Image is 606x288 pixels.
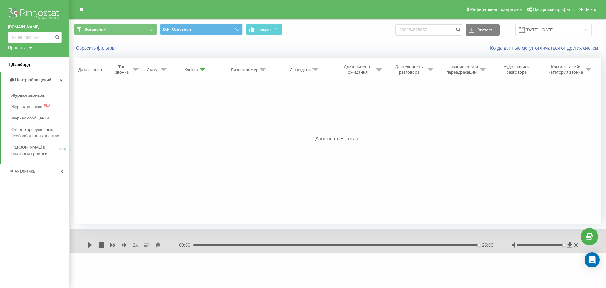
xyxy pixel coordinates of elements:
[8,6,62,22] img: Ringostat logo
[11,92,45,99] span: Журнал звонков
[496,64,537,75] div: Аудиозапись разговора
[490,45,601,51] a: Когда данные могут отличаться от других систем
[15,169,35,174] span: Аналитика
[85,27,106,32] span: Все звонки
[179,242,193,248] span: 00:00
[8,45,26,51] div: Проекты
[160,24,243,35] button: Основной
[231,67,258,72] div: Бизнес номер
[78,67,102,72] div: Дата звонка
[11,90,69,101] a: Журнал звонков
[8,32,62,43] input: Поиск по номеру
[74,24,157,35] button: Все звонки
[184,67,198,72] div: Клиент
[445,64,478,75] div: Название схемы переадресации
[15,77,51,82] span: Центр обращений
[147,67,159,72] div: Статус
[1,72,69,88] a: Центр обращений
[466,24,500,36] button: Экспорт
[11,142,69,159] a: [PERSON_NAME] в реальном времениNEW
[11,104,42,110] span: Журнал звонков
[11,124,69,142] a: Отчет о пропущенных необработанных звонках
[395,24,462,36] input: Поиск по номеру
[341,64,375,75] div: Длительность ожидания
[392,64,426,75] div: Длительность разговора
[563,244,565,246] div: Accessibility label
[8,24,62,30] a: [DOMAIN_NAME]
[11,126,66,139] span: Отчет о пропущенных необработанных звонках
[533,7,574,12] span: Настройки профиля
[11,62,30,67] span: Дашборд
[11,144,59,157] span: [PERSON_NAME] в реальном времени
[246,24,282,35] button: График
[482,242,493,248] span: 26:06
[478,244,480,246] div: Accessibility label
[547,64,584,75] div: Комментарий/категория звонка
[584,7,597,12] span: Выход
[133,242,138,248] span: 2 x
[470,7,522,12] span: Реферальная программа
[11,101,69,113] a: Журнал звонковOLD
[74,45,118,51] button: Сбросить фильтры
[113,64,131,75] div: Тип звонка
[258,27,271,32] span: График
[290,67,311,72] div: Сотрудник
[585,252,600,267] div: Open Intercom Messenger
[74,136,601,142] div: Данные отсутствуют
[11,113,69,124] a: Журнал сообщений
[11,115,49,121] span: Журнал сообщений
